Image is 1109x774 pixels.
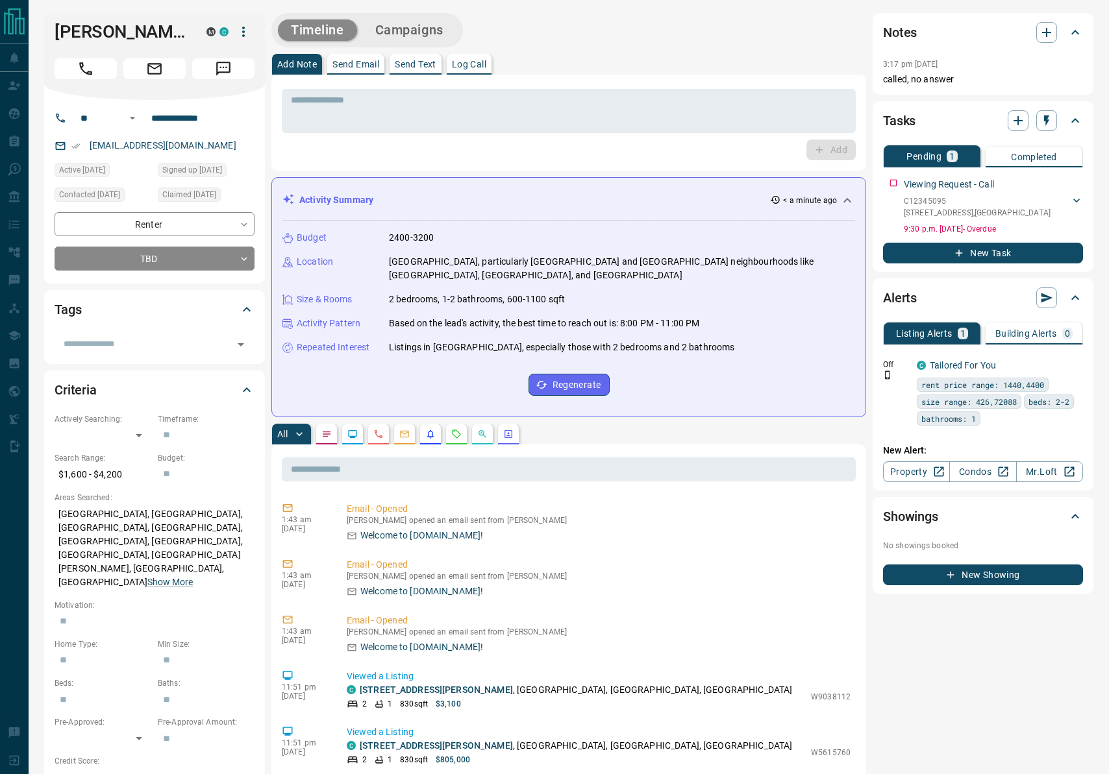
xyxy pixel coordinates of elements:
h2: Tasks [883,110,916,131]
div: mrloft.ca [206,27,216,36]
p: Pre-Approval Amount: [158,716,255,728]
p: 2 [362,698,367,710]
p: Welcome to [DOMAIN_NAME]! [360,585,483,598]
p: Baths: [158,677,255,689]
p: [DATE] [282,580,327,589]
p: [PERSON_NAME] opened an email sent from [PERSON_NAME] [347,627,851,636]
div: TBD [55,247,255,271]
span: Message [192,58,255,79]
p: [PERSON_NAME] opened an email sent from [PERSON_NAME] [347,516,851,525]
button: Show More [147,575,193,589]
p: All [277,429,288,439]
span: Signed up [DATE] [162,163,222,176]
svg: Push Notification Only [883,370,892,380]
p: Email - Opened [347,558,851,572]
a: [STREET_ADDRESS][PERSON_NAME] [360,740,513,751]
svg: Listing Alerts [425,429,436,439]
p: $805,000 [436,754,470,766]
p: , [GEOGRAPHIC_DATA], [GEOGRAPHIC_DATA], [GEOGRAPHIC_DATA] [360,739,792,753]
p: [GEOGRAPHIC_DATA], particularly [GEOGRAPHIC_DATA] and [GEOGRAPHIC_DATA] neighbourhoods like [GEOG... [389,255,855,282]
p: Budget [297,231,327,245]
p: $1,600 - $4,200 [55,464,151,485]
button: Regenerate [529,374,610,396]
div: condos.ca [347,741,356,750]
p: 1 [388,754,392,766]
p: Viewed a Listing [347,725,851,739]
p: Size & Rooms [297,293,353,306]
p: Motivation: [55,599,255,611]
button: Campaigns [362,19,456,41]
p: Areas Searched: [55,492,255,503]
p: 1:43 am [282,627,327,636]
p: 2 bedrooms, 1-2 bathrooms, 600-1100 sqft [389,293,565,306]
p: Completed [1011,152,1057,162]
p: [DATE] [282,636,327,645]
p: Email - Opened [347,502,851,516]
button: Open [125,110,140,126]
p: Send Email [332,60,379,69]
div: condos.ca [219,27,229,36]
p: 11:51 pm [282,683,327,692]
p: W9038112 [811,691,851,703]
p: 9:30 p.m. [DATE] - Overdue [904,223,1083,235]
p: Activity Pattern [297,317,360,330]
div: condos.ca [347,685,356,694]
p: 1 [388,698,392,710]
p: Pending [906,152,941,161]
p: No showings booked [883,540,1083,551]
span: Claimed [DATE] [162,188,216,201]
span: beds: 2-2 [1028,395,1069,408]
p: Search Range: [55,452,151,464]
p: 1 [960,329,966,338]
a: Property [883,461,950,482]
p: , [GEOGRAPHIC_DATA], [GEOGRAPHIC_DATA], [GEOGRAPHIC_DATA] [360,683,792,697]
p: Add Note [277,60,317,69]
h2: Notes [883,22,917,43]
p: [DATE] [282,692,327,701]
div: Fri Aug 15 2025 [55,163,151,181]
div: Renter [55,212,255,236]
button: Open [232,335,250,354]
button: Timeline [278,19,357,41]
div: Alerts [883,282,1083,313]
p: 3:17 pm [DATE] [883,60,938,69]
button: New Task [883,243,1083,263]
p: Pre-Approved: [55,716,151,728]
p: 1 [949,152,954,161]
div: Showings [883,501,1083,532]
a: Mr.Loft [1016,461,1083,482]
span: size range: 426,72088 [921,395,1017,408]
div: Sun Aug 10 2025 [158,163,255,181]
p: Actively Searching: [55,413,151,425]
p: Viewed a Listing [347,670,851,683]
p: Welcome to [DOMAIN_NAME]! [360,529,483,542]
p: Location [297,255,333,269]
p: [STREET_ADDRESS] , [GEOGRAPHIC_DATA] [904,207,1051,219]
svg: Email Verified [71,141,81,151]
svg: Agent Actions [503,429,514,439]
p: Welcome to [DOMAIN_NAME]! [360,640,483,654]
h2: Alerts [883,287,917,308]
p: Log Call [452,60,486,69]
a: [STREET_ADDRESS][PERSON_NAME] [360,684,513,695]
p: [PERSON_NAME] opened an email sent from [PERSON_NAME] [347,572,851,581]
div: Mon Aug 11 2025 [55,187,151,206]
svg: Emails [399,429,410,439]
p: Repeated Interest [297,341,369,354]
span: rent price range: 1440,4400 [921,378,1044,391]
svg: Notes [321,429,332,439]
p: W5615760 [811,747,851,758]
p: [DATE] [282,747,327,756]
p: Off [883,359,909,370]
p: Home Type: [55,638,151,650]
p: Building Alerts [995,329,1057,338]
h2: Criteria [55,380,97,400]
p: 1:43 am [282,571,327,580]
p: Listings in [GEOGRAPHIC_DATA], especially those with 2 bedrooms and 2 bathrooms [389,341,734,354]
p: Based on the lead's activity, the best time to reach out is: 8:00 PM - 11:00 PM [389,317,699,330]
p: New Alert: [883,444,1083,457]
p: C12345095 [904,195,1051,207]
a: [EMAIL_ADDRESS][DOMAIN_NAME] [90,140,236,151]
div: Sun Aug 10 2025 [158,187,255,206]
a: Tailored For You [930,360,996,370]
